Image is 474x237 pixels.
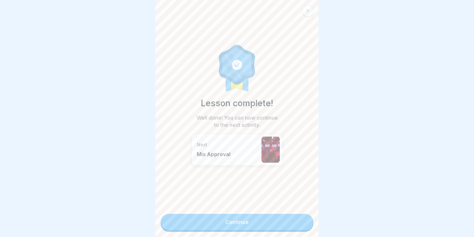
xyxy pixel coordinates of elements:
[201,97,273,110] p: Lesson complete!
[197,151,258,157] p: Mix Approval
[161,214,313,230] a: Continue
[215,43,259,92] img: completion.svg
[195,114,279,128] p: Well done! You can now continue to the next activity.
[197,142,258,148] p: Next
